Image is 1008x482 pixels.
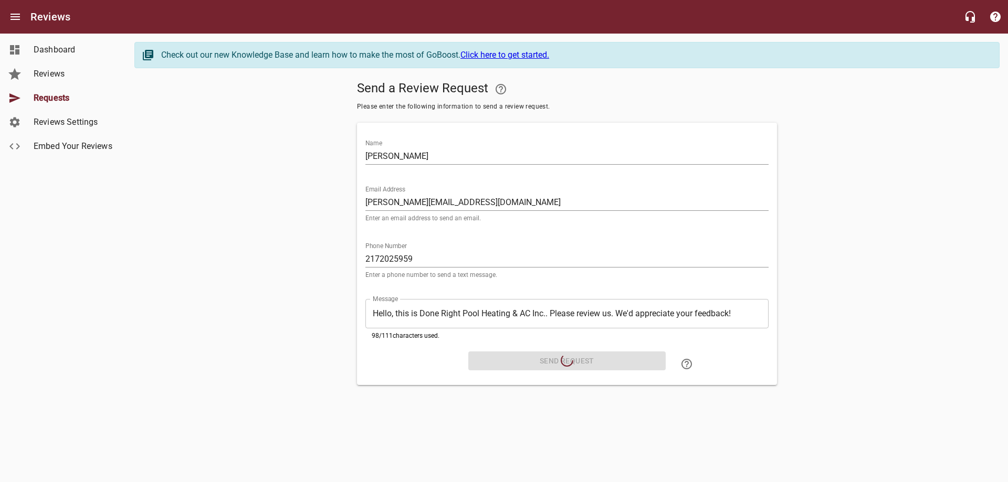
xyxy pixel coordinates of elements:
[365,243,407,249] label: Phone Number
[365,140,382,146] label: Name
[357,102,777,112] span: Please enter the following information to send a review request.
[488,77,513,102] a: Your Google or Facebook account must be connected to "Send a Review Request"
[460,50,549,60] a: Click here to get started.
[3,4,28,29] button: Open drawer
[372,332,439,339] span: 98 / 111 characters used.
[34,116,113,128] span: Reviews Settings
[365,215,769,221] p: Enter an email address to send an email.
[34,68,113,80] span: Reviews
[30,8,70,25] h6: Reviews
[34,44,113,56] span: Dashboard
[34,92,113,104] span: Requests
[365,186,405,192] label: Email Address
[373,308,761,318] textarea: Hello, this is Done Right Pool Heating & AC Inc.. Please review us. We'd appreciate your feedback!
[674,351,699,377] a: Learn how to "Send a Review Request"
[365,272,769,278] p: Enter a phone number to send a text message.
[161,49,989,61] div: Check out our new Knowledge Base and learn how to make the most of GoBoost.
[34,140,113,153] span: Embed Your Reviews
[983,4,1008,29] button: Support Portal
[958,4,983,29] button: Live Chat
[357,77,777,102] h5: Send a Review Request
